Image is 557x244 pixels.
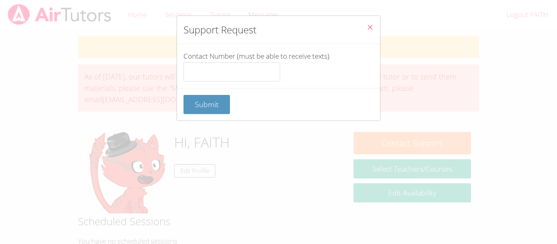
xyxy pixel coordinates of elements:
[183,95,230,114] button: Submit
[183,22,256,37] h2: Support Request
[183,62,280,82] input: Contact Number (must be able to receive texts)
[360,16,380,41] button: Close
[183,51,374,81] label: Contact Number (must be able to receive texts)
[195,99,219,109] span: Submit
